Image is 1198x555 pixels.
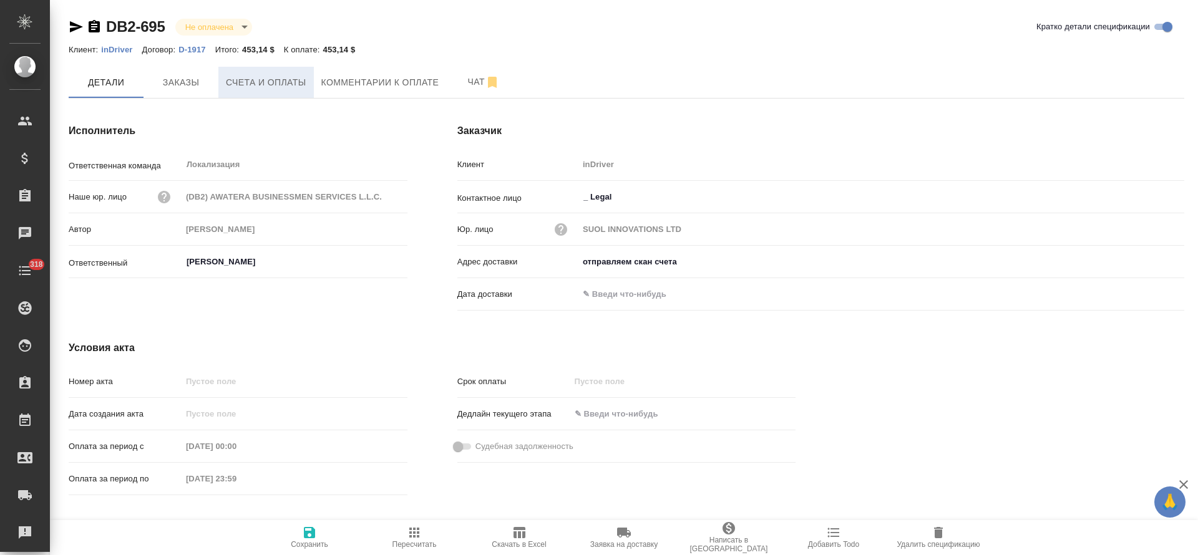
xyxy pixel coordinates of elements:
[321,75,439,90] span: Комментарии к оплате
[76,75,136,90] span: Детали
[22,258,51,271] span: 318
[182,437,291,455] input: Пустое поле
[69,123,407,138] h4: Исполнитель
[570,372,679,390] input: Пустое поле
[578,253,1184,271] input: ✎ Введи что-нибудь
[226,75,306,90] span: Счета и оплаты
[69,375,182,388] p: Номер акта
[69,19,84,34] button: Скопировать ссылку для ЯМессенджера
[457,123,1184,138] h4: Заказчик
[182,188,407,206] input: Пустое поле
[578,155,1184,173] input: Пустое поле
[454,74,514,90] span: Чат
[1036,21,1150,33] span: Кратко детали спецификации
[175,19,252,36] div: Не оплачена
[457,223,494,236] p: Юр. лицо
[106,18,165,35] a: DB2-695
[242,45,284,54] p: 453,14 $
[101,45,142,54] p: inDriver
[69,473,182,485] p: Оплата за период по
[69,45,101,54] p: Клиент:
[578,220,1184,238] input: Пустое поле
[570,405,679,423] input: ✎ Введи что-нибудь
[284,45,323,54] p: К оплате:
[475,440,573,453] span: Судебная задолженность
[182,22,237,32] button: Не оплачена
[457,288,578,301] p: Дата доставки
[1154,486,1186,518] button: 🙏
[485,75,500,90] svg: Отписаться
[457,408,570,420] p: Дедлайн текущего этапа
[69,408,182,420] p: Дата создания акта
[215,45,242,54] p: Итого:
[1177,196,1180,198] button: Open
[87,19,102,34] button: Скопировать ссылку
[151,75,211,90] span: Заказы
[401,261,403,263] button: Open
[178,45,215,54] p: D-1917
[69,191,127,203] p: Наше юр. лицо
[457,375,570,388] p: Срок оплаты
[457,192,578,205] p: Контактное лицо
[182,220,407,238] input: Пустое поле
[1159,489,1181,515] span: 🙏
[578,285,688,303] input: ✎ Введи что-нибудь
[69,223,182,236] p: Автор
[101,44,142,54] a: inDriver
[182,470,291,488] input: Пустое поле
[69,340,796,355] h4: Условия акта
[178,44,215,54] a: D-1917
[457,256,578,268] p: Адрес доставки
[69,440,182,453] p: Оплата за период с
[182,372,407,390] input: Пустое поле
[182,405,291,423] input: Пустое поле
[142,45,179,54] p: Договор:
[69,257,182,269] p: Ответственный
[323,45,365,54] p: 453,14 $
[457,158,578,171] p: Клиент
[3,255,47,286] a: 318
[69,160,182,172] p: Ответственная команда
